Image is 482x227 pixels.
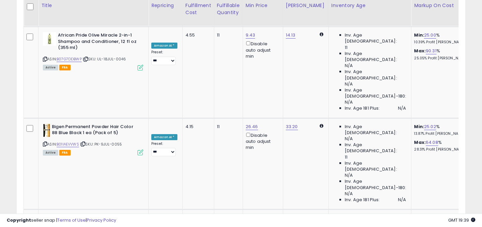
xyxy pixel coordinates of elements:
[83,56,126,62] span: | SKU: UL-18JUL-0046
[57,56,82,62] a: B07G7DDBWP
[57,141,79,147] a: B01IAEVVWS
[414,32,424,38] b: Min:
[151,2,180,9] div: Repricing
[414,139,426,146] b: Max:
[345,32,406,44] span: Inv. Age [DEMOGRAPHIC_DATA]:
[41,2,146,9] div: Title
[43,124,143,155] div: ASIN:
[414,48,426,54] b: Max:
[398,197,406,203] span: N/A
[424,32,436,39] a: 25.00
[43,150,58,156] span: All listings currently available for purchase on Amazon
[7,217,31,223] strong: Copyright
[43,32,56,46] img: 31V1KWVmnIL._SL40_.jpg
[345,87,406,99] span: Inv. Age [DEMOGRAPHIC_DATA]-180:
[414,124,470,136] div: %
[345,105,380,111] span: Inv. Age 181 Plus:
[345,178,406,190] span: Inv. Age [DEMOGRAPHIC_DATA]-180:
[345,197,380,203] span: Inv. Age 181 Plus:
[7,217,116,224] div: seller snap | |
[87,217,116,223] a: Privacy Policy
[246,2,280,9] div: Min Price
[52,124,133,138] b: Bigen Permanent Powder Hair Color 88 Blue Black 1 ea (Pack of 5)
[345,63,353,69] span: N/A
[331,2,408,9] div: Inventory Age
[448,217,475,223] span: 2025-09-9 19:39 GMT
[246,32,255,39] a: 9.43
[426,48,436,54] a: 90.31
[345,51,406,63] span: Inv. Age [DEMOGRAPHIC_DATA]:
[246,131,278,151] div: Disable auto adjust min
[217,2,240,16] div: Fulfillable Quantity
[345,81,353,87] span: N/A
[345,172,353,178] span: N/A
[414,2,472,9] div: Markup on Cost
[80,141,122,147] span: | SKU: PK-9JUL-0055
[185,32,209,38] div: 4.55
[345,154,347,160] span: 11
[398,105,406,111] span: N/A
[57,217,86,223] a: Terms of Use
[151,43,177,49] div: Amazon AI *
[414,139,470,152] div: %
[58,32,139,53] b: African Pride Olive Miracle 2-in-1 Shampoo and Conditioner, 12 fl oz (355 ml)
[286,32,296,39] a: 14.13
[43,65,58,70] span: All listings currently available for purchase on Amazon
[43,32,143,69] div: ASIN:
[246,123,258,130] a: 26.46
[345,69,406,81] span: Inv. Age [DEMOGRAPHIC_DATA]:
[414,131,470,136] p: 13.87% Profit [PERSON_NAME]
[151,141,177,157] div: Preset:
[151,50,177,65] div: Preset:
[217,32,238,38] div: 11
[414,56,470,61] p: 25.05% Profit [PERSON_NAME]
[59,65,71,70] span: FBA
[424,123,436,130] a: 25.02
[185,2,211,16] div: Fulfillment Cost
[414,147,470,152] p: 28.31% Profit [PERSON_NAME]
[43,124,50,137] img: 41ycQp6BMHL._SL40_.jpg
[286,123,298,130] a: 33.20
[345,99,353,105] span: N/A
[286,2,326,9] div: [PERSON_NAME]
[426,139,438,146] a: 64.08
[345,160,406,172] span: Inv. Age [DEMOGRAPHIC_DATA]:
[345,191,353,197] span: N/A
[414,123,424,130] b: Min:
[59,150,71,156] span: FBA
[217,124,238,130] div: 11
[345,124,406,136] span: Inv. Age [DEMOGRAPHIC_DATA]:
[345,45,347,51] span: 11
[345,136,353,142] span: N/A
[414,32,470,45] div: %
[345,142,406,154] span: Inv. Age [DEMOGRAPHIC_DATA]:
[414,48,470,60] div: %
[185,124,209,130] div: 4.15
[151,134,177,140] div: Amazon AI *
[414,40,470,45] p: 10.39% Profit [PERSON_NAME]
[246,40,278,59] div: Disable auto adjust min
